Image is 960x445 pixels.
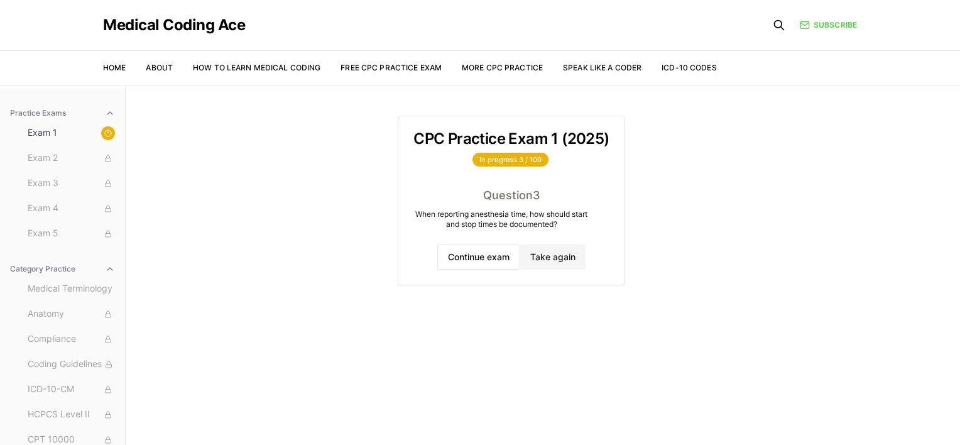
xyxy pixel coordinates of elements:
[28,307,115,321] span: Anatomy
[23,199,120,219] button: Exam 4
[28,202,115,216] span: Exam 4
[146,63,173,72] a: About
[28,177,115,190] span: Exam 3
[437,244,520,270] button: Continue exam
[103,18,245,33] a: Medical Coding Ace
[23,304,120,324] button: Anatomy
[413,187,609,204] div: Question 3
[5,103,120,123] button: Practice Exams
[23,405,120,425] button: HCPCS Level II
[662,63,716,72] a: ICD-10 Codes
[23,279,120,299] button: Medical Terminology
[23,380,120,400] button: ICD-10-CM
[23,123,120,143] button: Exam 1
[23,148,120,168] button: Exam 2
[413,209,589,229] div: When reporting anesthesia time, how should start and stop times be documented?
[23,354,120,375] button: Coding Guidelines
[23,224,120,244] button: Exam 5
[800,19,857,31] a: Subscribe
[28,151,115,165] span: Exam 2
[472,153,548,167] div: In progress 3 / 100
[520,244,586,270] button: Take again
[28,383,115,397] span: ICD-10-CM
[462,63,543,72] a: More CPC Practice
[28,227,115,241] span: Exam 5
[28,408,115,422] span: HCPCS Level II
[413,131,609,146] h3: CPC Practice Exam 1 (2025)
[103,63,126,72] a: Home
[23,173,120,194] button: Exam 3
[563,63,641,72] a: Speak Like a Coder
[28,126,115,140] span: Exam 1
[193,63,320,72] a: How to Learn Medical Coding
[23,329,120,349] button: Compliance
[341,63,442,72] a: Free CPC Practice Exam
[5,259,120,279] button: Category Practice
[28,282,115,296] span: Medical Terminology
[28,332,115,346] span: Compliance
[28,358,115,371] span: Coding Guidelines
